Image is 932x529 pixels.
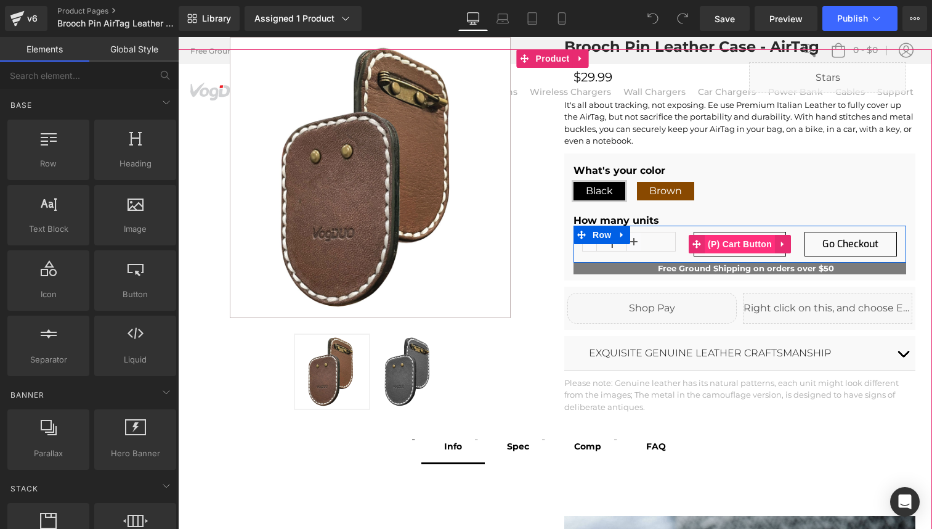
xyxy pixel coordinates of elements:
span: Go Checkout [644,200,700,213]
a: Tablet [517,6,547,31]
span: Stack [9,483,39,494]
strong: FAQ [468,404,488,415]
button: Publish [822,6,898,31]
span: Hero Banner [98,447,172,460]
span: Save [715,12,735,25]
a: Expand / Collapse [395,12,411,31]
span: Library [202,13,231,24]
span: Liquid [98,353,172,366]
span: Preview [769,12,803,25]
span: Text Block [11,223,86,236]
a: Brooch Pin Leather Case - AirTag [193,298,267,379]
span: Base [9,99,33,111]
button: Add To Cart [516,195,608,219]
span: (P) Cart Button [527,198,597,216]
div: EXQUISITE GENUINE LEATHER CRAFTSMANSHIP [411,308,713,324]
button: Undo [641,6,665,31]
span: Black [408,145,435,163]
span: Image [98,223,172,236]
p: Please note: Genuine leather has its natural patterns, each unit might look different from the im... [386,340,737,377]
p: It's all about tracking, not exposing. Ee use Premium Italian Leather to fully cover up the AirTa... [386,62,737,110]
span: Separator [11,353,86,366]
a: v6 [5,6,47,31]
span: Row [411,189,436,207]
span: Row [11,157,86,170]
div: Open Intercom Messenger [890,487,920,517]
span: Icon [11,288,86,301]
a: Brooch Pin Leather Case - AirTag [386,1,641,19]
span: Brown [471,145,504,163]
img: Brooch Pin Leather Case - AirTag [193,298,267,372]
strong: Free Ground Shipping on orders over $50 [480,226,656,236]
a: Global Style [89,37,179,62]
span: Banner [9,389,46,401]
span: Parallax [11,447,86,460]
a: Mobile [547,6,577,31]
a: Desktop [458,6,488,31]
a: Laptop [488,6,517,31]
button: More [902,6,927,31]
span: Publish [837,14,868,23]
span: Button [98,288,172,301]
span: Brooch Pin AirTag Leather Case [57,18,176,28]
b: How many units [395,178,481,189]
span: Heading [98,157,172,170]
button: Go Checkout [626,195,719,219]
strong: Comp [396,404,423,415]
div: v6 [25,10,40,27]
div: Assigned 1 Product [254,12,352,25]
a: Preview [755,6,817,31]
a: Brooch Pin Leather Case - AirTag [117,298,191,379]
a: Expand / Collapse [436,189,452,207]
a: Product Pages [57,6,199,16]
span: $29.99 [395,33,434,47]
b: Info [266,404,284,415]
span: Product [355,12,395,31]
strong: Spec [329,404,351,415]
img: Brooch Pin Leather Case - AirTag [117,298,191,372]
button: Redo [670,6,695,31]
a: Expand / Collapse [597,198,613,216]
a: New Library [179,6,240,31]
